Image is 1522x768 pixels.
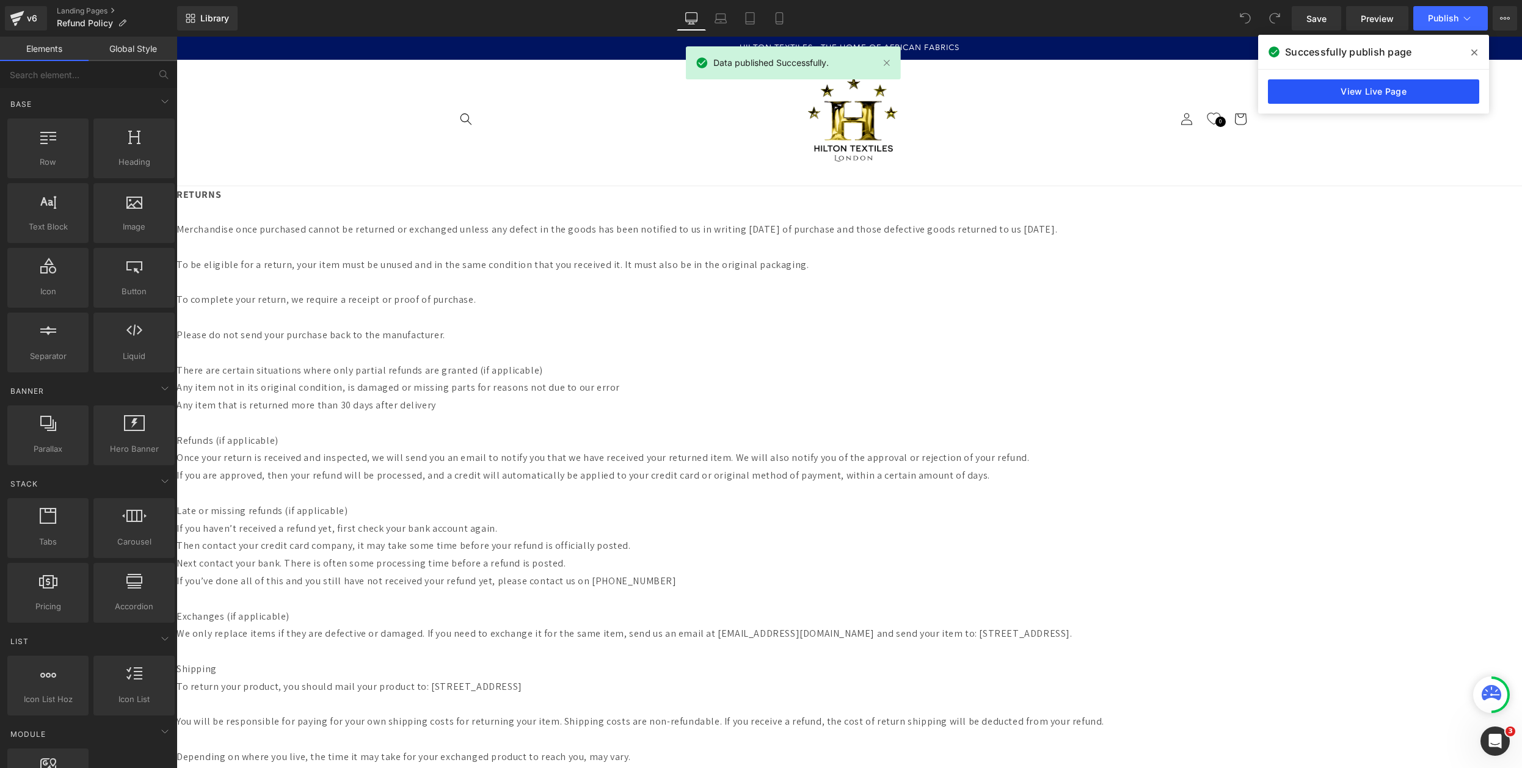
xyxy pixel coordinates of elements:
[1413,6,1488,31] button: Publish
[1428,13,1458,23] span: Publish
[677,6,706,31] a: Desktop
[735,6,765,31] a: Tablet
[9,478,39,490] span: Stack
[89,37,177,61] a: Global Style
[1506,726,1515,736] span: 3
[97,350,171,363] span: Liquid
[97,156,171,168] span: Heading
[563,6,783,16] span: HILTON TEXTILES - THE HOME OF AFRICAN FABRICS
[1039,80,1049,90] span: 0
[11,693,85,706] span: Icon List Hoz
[97,693,171,706] span: Icon List
[1480,726,1510,756] iframe: Intercom live chat
[97,443,171,455] span: Hero Banner
[5,6,47,31] a: v6
[11,220,85,233] span: Text Block
[9,728,47,740] span: Module
[1361,12,1394,25] span: Preview
[177,6,238,31] a: New Library
[1493,6,1517,31] button: More
[706,6,735,31] a: Laptop
[632,40,722,125] img: Hilton Textiles - London
[9,385,45,397] span: Banner
[57,6,177,16] a: Landing Pages
[97,600,171,613] span: Accordion
[9,636,30,647] span: List
[11,535,85,548] span: Tabs
[11,156,85,168] span: Row
[1268,79,1479,104] a: View Live Page
[1306,12,1327,25] span: Save
[1233,6,1258,31] button: Undo
[713,56,829,70] span: Data published Successfully.
[1346,6,1408,31] a: Preview
[276,69,303,96] summary: Search
[1262,6,1287,31] button: Redo
[11,443,85,455] span: Parallax
[200,13,229,24] span: Library
[11,600,85,613] span: Pricing
[11,350,85,363] span: Separator
[97,285,171,298] span: Button
[57,18,113,28] span: Refund Policy
[11,285,85,298] span: Icon
[9,98,33,110] span: Base
[1285,45,1411,59] span: Successfully publish page
[97,220,171,233] span: Image
[97,535,171,548] span: Carousel
[24,10,40,26] div: v6
[765,6,794,31] a: Mobile
[1024,69,1050,96] a: 0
